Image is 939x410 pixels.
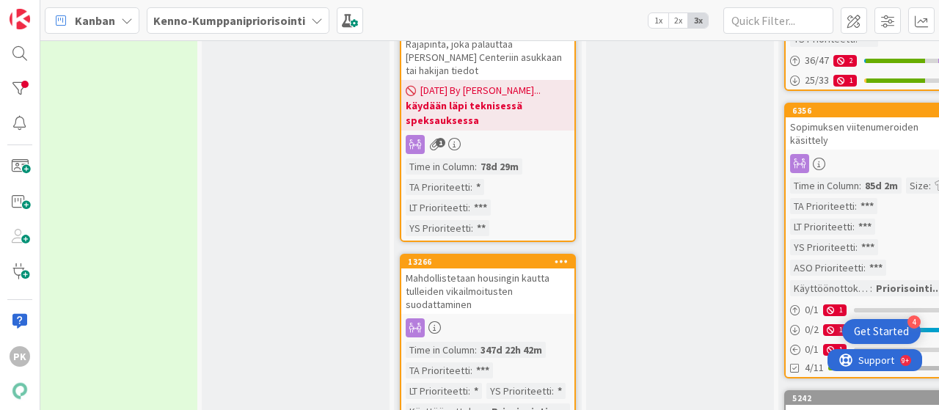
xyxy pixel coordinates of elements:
img: avatar [10,381,30,401]
a: Rajapinta, joka palauttaa [PERSON_NAME] Centeriin asukkaan tai hakijan tiedot[DATE] By [PERSON_NA... [400,20,576,242]
span: : [471,220,473,236]
div: 9+ [74,6,81,18]
span: : [552,383,554,399]
span: 25 / 33 [805,73,829,88]
span: 3x [688,13,708,28]
span: 0 / 1 [805,342,819,357]
div: 347d 22h 42m [477,342,546,358]
span: : [870,280,872,296]
span: : [863,260,866,276]
div: Time in Column [790,177,859,194]
b: Kenno-Kumppanipriorisointi [153,13,305,28]
span: 2x [668,13,688,28]
div: TA Prioriteetti [790,198,855,214]
span: 0 / 2 [805,322,819,337]
div: Time in Column [406,342,475,358]
span: : [855,198,857,214]
img: Visit kanbanzone.com [10,9,30,29]
span: 36 / 47 [805,53,829,68]
div: ASO Prioriteetti [790,260,863,276]
b: käydään läpi teknisessä speksauksessa [406,98,570,128]
div: 13266 [401,255,574,268]
span: : [475,342,477,358]
div: Rajapinta, joka palauttaa [PERSON_NAME] Centeriin asukkaan tai hakijan tiedot [401,21,574,80]
div: LT Prioriteetti [406,199,468,216]
div: PK [10,346,30,367]
div: Time in Column [406,158,475,175]
div: Get Started [854,324,909,339]
span: 1 [436,138,445,147]
div: Rajapinta, joka palauttaa [PERSON_NAME] Centeriin asukkaan tai hakijan tiedot [401,34,574,80]
div: LT Prioriteetti [790,219,852,235]
div: Käyttöönottokriittisyys [790,280,870,296]
div: YS Prioriteetti [486,383,552,399]
span: 1x [648,13,668,28]
div: 2 [833,55,857,67]
div: 4 [907,315,921,329]
div: TA Prioriteetti [406,179,470,195]
span: : [852,219,855,235]
div: YS Prioriteetti [406,220,471,236]
span: 4/11 [805,360,824,376]
div: LT Prioriteetti [406,383,468,399]
div: 1 [833,75,857,87]
div: Open Get Started checklist, remaining modules: 4 [842,319,921,344]
span: Support [31,2,67,20]
input: Quick Filter... [723,7,833,34]
span: : [470,179,472,195]
span: : [855,239,858,255]
div: TA Prioriteetti [406,362,470,378]
div: 78d 29m [477,158,522,175]
div: 1 [823,324,847,336]
span: : [859,177,861,194]
span: : [468,383,470,399]
span: : [470,362,472,378]
span: 0 / 1 [805,302,819,318]
span: [DATE] By [PERSON_NAME]... [420,83,541,98]
div: 13266Mahdollistetaan housingin kautta tulleiden vikailmoitusten suodattaminen [401,255,574,314]
div: Size [906,177,929,194]
div: Mahdollistetaan housingin kautta tulleiden vikailmoitusten suodattaminen [401,268,574,314]
div: 1 [823,344,847,356]
span: : [475,158,477,175]
div: YS Prioriteetti [790,239,855,255]
div: 85d 2m [861,177,902,194]
span: : [468,199,470,216]
div: 13266 [408,257,574,267]
div: 1 [823,304,847,316]
span: Kanban [75,12,115,29]
span: : [929,177,931,194]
